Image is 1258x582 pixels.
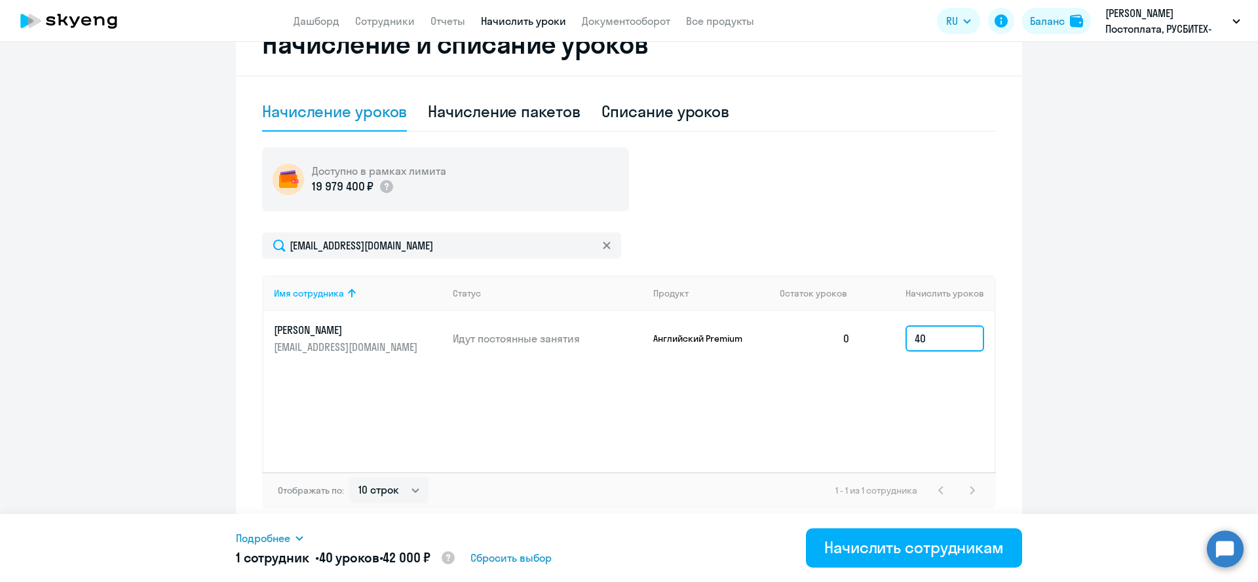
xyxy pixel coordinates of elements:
input: Поиск по имени, email, продукту или статусу [262,232,621,259]
div: Продукт [653,287,689,299]
img: wallet-circle.png [273,164,304,195]
span: Сбросить выбор [470,550,552,566]
button: [PERSON_NAME] Постоплата, РУСБИТЕХ-АСТРА, ООО [1099,5,1247,37]
span: Подробнее [236,530,290,546]
img: balance [1070,14,1083,27]
h2: Начисление и списание уроков [262,28,996,60]
a: Все продукты [686,14,754,27]
button: Балансbalance [1022,8,1091,34]
td: 0 [769,311,861,366]
span: RU [946,13,958,29]
span: 42 000 ₽ [383,549,430,566]
h5: 1 сотрудник • • [236,549,456,568]
h5: Доступно в рамках лимита [312,164,446,178]
span: 40 уроков [319,549,379,566]
div: Продукт [653,287,770,299]
div: Списание уроков [601,101,730,122]
p: [PERSON_NAME] Постоплата, РУСБИТЕХ-АСТРА, ООО [1105,5,1227,37]
div: Начисление пакетов [428,101,580,122]
a: [PERSON_NAME][EMAIL_ADDRESS][DOMAIN_NAME] [274,323,442,354]
div: Начисление уроков [262,101,407,122]
div: Остаток уроков [780,287,861,299]
a: Дашборд [294,14,339,27]
span: 1 - 1 из 1 сотрудника [835,484,917,496]
a: Начислить уроки [481,14,566,27]
div: Статус [453,287,481,299]
th: Начислить уроков [861,276,995,311]
a: Сотрудники [355,14,415,27]
a: Отчеты [430,14,465,27]
p: [PERSON_NAME] [274,323,421,337]
p: [EMAIL_ADDRESS][DOMAIN_NAME] [274,340,421,354]
button: RU [937,8,980,34]
span: Остаток уроков [780,287,847,299]
div: Статус [453,287,643,299]
div: Имя сотрудника [274,287,442,299]
span: Отображать по: [278,484,344,496]
p: Идут постоянные занятия [453,331,643,346]
div: Имя сотрудника [274,287,344,299]
div: Баланс [1030,13,1065,29]
button: Начислить сотрудникам [806,528,1022,568]
p: 19 979 400 ₽ [312,178,373,195]
p: Английский Premium [653,333,752,344]
div: Начислить сотрудникам [824,537,1004,558]
a: Документооборот [582,14,670,27]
